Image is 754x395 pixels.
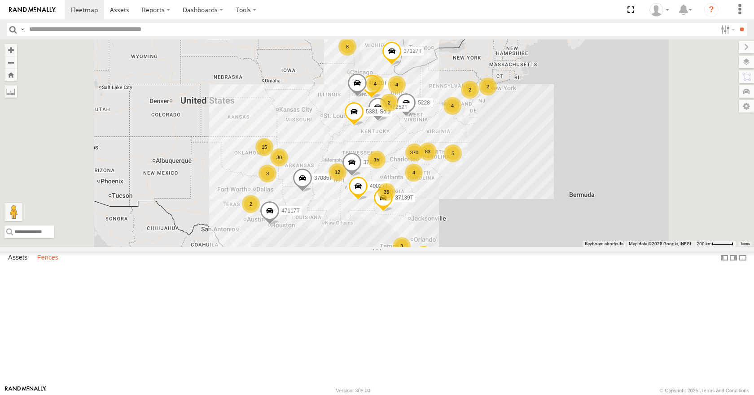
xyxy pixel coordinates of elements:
[660,388,749,393] div: © Copyright 2025 -
[4,56,17,69] button: Zoom out
[717,23,736,36] label: Search Filter Options
[701,388,749,393] a: Terms and Conditions
[738,252,747,265] label: Hide Summary Table
[366,75,384,93] div: 4
[4,69,17,81] button: Zoom Home
[405,143,423,161] div: 370
[419,143,437,161] div: 83
[336,388,370,393] div: Version: 306.00
[270,148,288,166] div: 30
[443,97,461,115] div: 4
[9,7,56,13] img: rand-logo.svg
[380,94,398,112] div: 2
[19,23,26,36] label: Search Query
[461,81,479,99] div: 2
[395,195,413,201] span: 37139T
[405,164,423,182] div: 4
[255,138,273,156] div: 15
[418,100,430,106] span: 5228
[479,78,497,95] div: 2
[694,241,736,247] button: Map Scale: 200 km per 44 pixels
[629,241,691,246] span: Map data ©2025 Google, INEGI
[33,252,63,265] label: Fences
[4,85,17,98] label: Measure
[739,100,754,113] label: Map Settings
[697,241,712,246] span: 200 km
[4,44,17,56] button: Zoom in
[388,76,406,94] div: 4
[5,386,46,395] a: Visit our Website
[242,195,260,213] div: 2
[4,203,22,221] button: Drag Pegman onto the map to open Street View
[259,165,276,182] div: 3
[329,163,346,181] div: 12
[585,241,623,247] button: Keyboard shortcuts
[314,175,333,182] span: 37085T
[646,3,672,17] div: Jeff Vanhorn
[720,252,729,265] label: Dock Summary Table to the Left
[4,252,32,265] label: Assets
[741,242,750,245] a: Terms (opens in new tab)
[729,252,738,265] label: Dock Summary Table to the Right
[444,144,462,162] div: 5
[704,3,719,17] i: ?
[390,104,408,111] span: 47252T
[338,38,356,56] div: 8
[370,183,388,190] span: 40027T
[377,183,395,201] div: 35
[364,159,382,165] span: 37137T
[403,48,422,54] span: 37127T
[393,237,411,255] div: 3
[281,208,300,214] span: 47117T
[368,151,386,169] div: 15
[366,109,390,115] span: 5381-Sold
